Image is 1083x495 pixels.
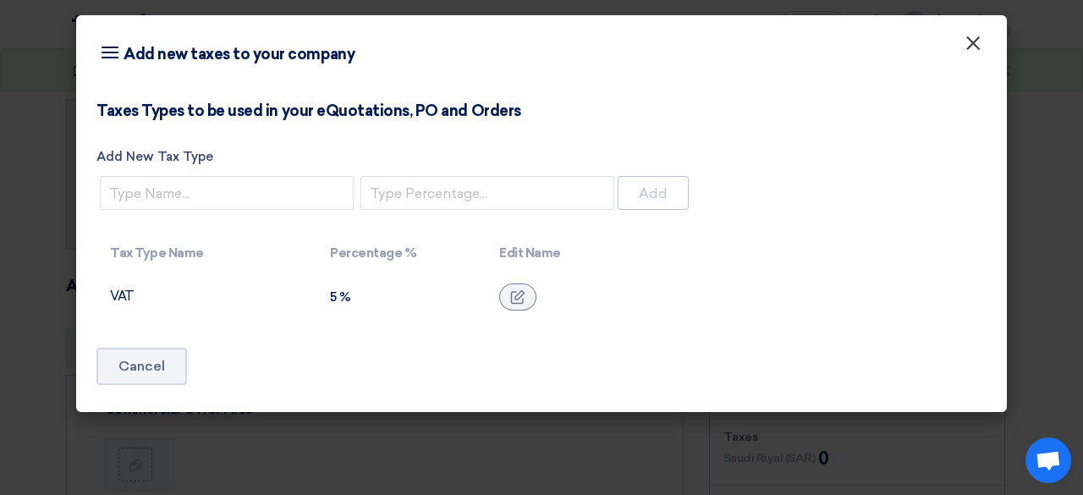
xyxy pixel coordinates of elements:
[1025,437,1071,483] div: Open chat
[96,348,187,385] button: Cancel
[96,147,987,167] label: Add New Tax Type
[330,289,472,305] div: 5 %
[96,234,316,273] th: Tax Type Name
[316,234,486,273] th: Percentage %
[100,176,354,210] input: Type Name...
[360,176,614,210] input: Type Percentage...
[96,102,521,120] h4: Taxes Types to be used in your eQuotations, PO and Orders
[965,30,981,64] span: ×
[96,273,316,321] td: VAT
[486,234,987,273] th: Edit Name
[951,27,995,61] button: Close
[96,42,355,66] h4: Add new taxes to your company
[618,176,689,210] button: Add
